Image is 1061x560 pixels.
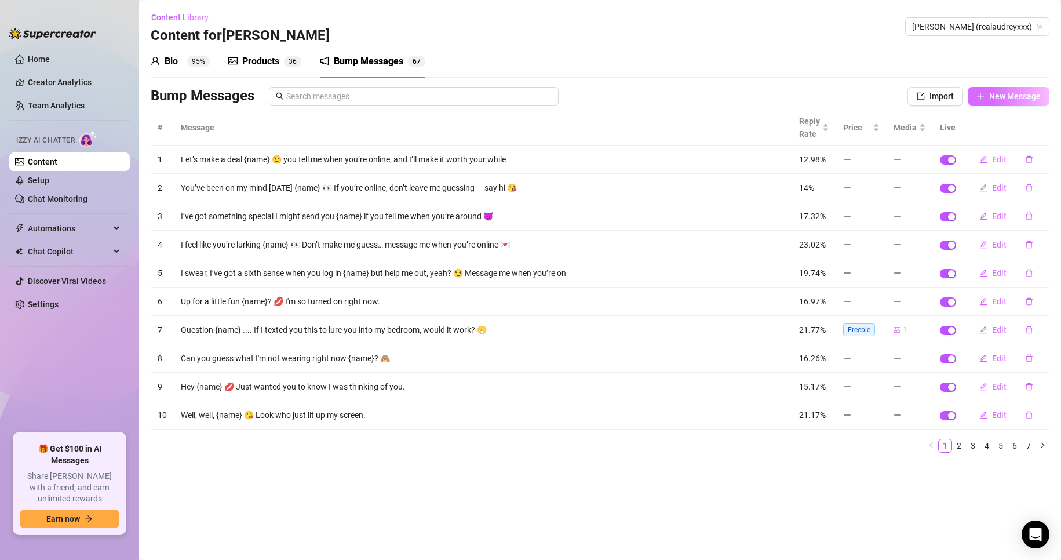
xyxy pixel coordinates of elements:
[799,183,814,192] span: 14%
[992,268,1007,278] span: Edit
[320,56,329,66] span: notification
[1016,377,1042,396] button: delete
[970,207,1016,226] button: Edit
[286,90,552,103] input: Search messages
[976,92,985,100] span: plus
[966,439,980,453] li: 3
[980,439,994,453] li: 4
[408,56,425,67] sup: 67
[151,146,174,174] td: 1
[20,443,119,466] span: 🎁 Get $100 in AI Messages
[843,121,870,134] span: Price
[151,56,160,66] span: user
[1025,326,1033,334] span: delete
[843,241,851,249] span: minus
[1016,349,1042,368] button: delete
[1016,235,1042,254] button: delete
[174,174,792,202] td: You’ve been on my mind [DATE] {name} 👀 If you’re online, don’t leave me guessing — say hi 😘
[151,401,174,430] td: 10
[894,155,902,163] span: minus
[924,439,938,453] li: Previous Page
[1025,184,1033,192] span: delete
[929,92,954,101] span: Import
[992,354,1007,363] span: Edit
[242,54,279,68] div: Products
[15,224,24,233] span: thunderbolt
[843,212,851,220] span: minus
[894,326,900,333] span: picture
[992,382,1007,391] span: Edit
[28,219,110,238] span: Automations
[933,110,963,146] th: Live
[174,344,792,373] td: Can you guess what I'm not wearing right now {name}? 🙈
[28,54,50,64] a: Home
[28,242,110,261] span: Chat Copilot
[20,510,119,528] button: Earn nowarrow-right
[928,442,935,449] span: left
[16,135,75,146] span: Izzy AI Chatter
[28,277,106,286] a: Discover Viral Videos
[46,514,80,523] span: Earn now
[843,155,851,163] span: minus
[887,110,933,146] th: Media
[894,297,902,306] span: minus
[994,439,1008,453] li: 5
[151,344,174,373] td: 8
[85,515,93,523] span: arrow-right
[1025,297,1033,306] span: delete
[970,264,1016,282] button: Edit
[151,13,209,22] span: Content Library
[799,115,820,140] span: Reply Rate
[1025,241,1033,249] span: delete
[907,87,963,106] button: Import
[894,121,917,134] span: Media
[174,231,792,259] td: I feel like you’re lurking {name} 👀 Don’t make me guess… message me when you’re online 💌
[992,297,1007,306] span: Edit
[79,130,97,147] img: AI Chatter
[293,57,297,66] span: 6
[151,231,174,259] td: 4
[174,401,792,430] td: Well, well, {name} 😘 Look who just lit up my screen.
[151,259,174,288] td: 5
[894,383,902,391] span: minus
[799,382,826,391] span: 15.17%
[28,101,85,110] a: Team Analytics
[994,439,1007,452] a: 5
[894,241,902,249] span: minus
[989,92,1041,101] span: New Message
[15,248,23,256] img: Chat Copilot
[174,259,792,288] td: I swear, I’ve got a sixth sense when you log in {name} but help me out, yeah? 😏 Message me when y...
[151,174,174,202] td: 2
[799,268,826,278] span: 19.74%
[151,202,174,231] td: 3
[843,323,875,336] span: Freebie
[843,297,851,306] span: minus
[174,373,792,401] td: Hey {name} 💋 Just wanted you to know I was thinking of you.
[1016,292,1042,311] button: delete
[970,406,1016,424] button: Edit
[799,212,826,221] span: 17.32%
[979,411,987,419] span: edit
[979,269,987,277] span: edit
[276,92,284,100] span: search
[1039,442,1046,449] span: right
[174,316,792,344] td: Question {name} .... If I texted you this to lure you into my bedroom, would it work? 😁
[792,110,836,146] th: Reply Rate
[28,300,59,309] a: Settings
[284,56,301,67] sup: 36
[894,269,902,277] span: minus
[979,155,987,163] span: edit
[28,73,121,92] a: Creator Analytics
[1036,439,1049,453] button: right
[799,354,826,363] span: 16.26%
[174,146,792,174] td: Let’s make a deal {name} 😉 you tell me when you’re online, and I’ll make it worth your while
[151,373,174,401] td: 9
[979,184,987,192] span: edit
[980,439,993,452] a: 4
[894,411,902,419] span: minus
[970,150,1016,169] button: Edit
[970,321,1016,339] button: Edit
[1016,179,1042,197] button: delete
[1022,521,1049,548] div: Open Intercom Messenger
[968,87,1049,106] button: New Message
